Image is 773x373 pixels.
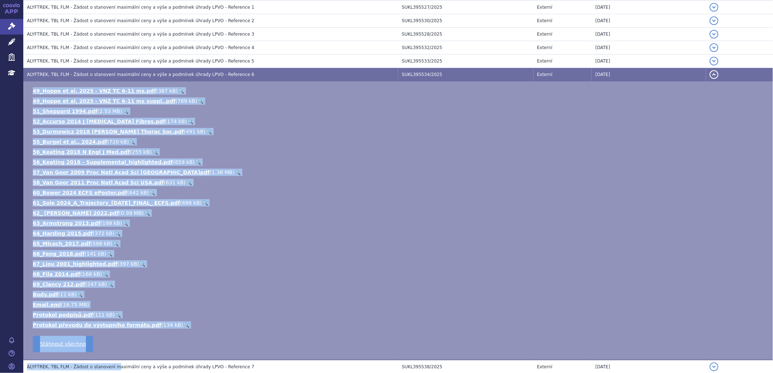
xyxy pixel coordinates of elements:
a: 🔍 [115,312,121,318]
button: detail [710,30,718,39]
button: detail [710,43,718,52]
span: 199 kB [102,220,120,226]
span: 387 kB [158,88,176,94]
button: detail [710,70,718,79]
span: Externí [537,59,552,64]
span: 0.99 MB [121,210,142,216]
span: 141 kB [87,251,104,257]
a: 58_Van Goor 2011 Proc Natl Acad Sci USA.pdf [33,180,164,185]
a: 🔍 [235,169,241,175]
li: ( ) [33,240,766,247]
a: 64_Harding 2015.pdf [33,230,93,236]
span: 255 kB [132,149,150,155]
li: ( ) [33,250,766,257]
span: ALYFTREK, TBL FLM - Žádost o stanovení maximální ceny a výše a podmínek úhrady LPVO - Reference 6 [27,72,254,77]
a: 🔍 [114,230,120,236]
a: 🔍 [112,241,119,246]
a: 68_Fila 2014.pdf [33,271,80,277]
span: Externí [537,364,552,369]
span: 111 kB [95,312,113,318]
span: 642 kB [129,190,147,196]
span: 247 kB [87,281,105,287]
a: 62_ [PERSON_NAME] 2022.pdf [33,210,119,216]
a: 63_Armstrong 2013.pdf [33,220,100,226]
td: [DATE] [592,14,706,28]
button: detail [710,16,718,25]
a: 56_Keating 2018 - Supplemental_highlighted.pdf [33,159,173,165]
a: 🔍 [202,200,208,206]
a: 🔍 [144,210,150,216]
li: ( ) [33,220,766,227]
a: 🔍 [186,180,192,185]
li: ( ) [33,179,766,186]
span: 491 kB [186,129,204,135]
li: ( ) [33,301,766,308]
li: ( ) [33,169,766,176]
li: ( ) [33,189,766,196]
a: 56_Keating 2018 N Engl J Med.pdf [33,149,130,155]
a: 57_Van Goor 2009 Proc Natl Acad Sci [GEOGRAPHIC_DATA]pdf [33,169,210,175]
span: 397 kB [119,261,137,267]
span: 631 kB [166,180,184,185]
span: 174 kB [167,119,185,124]
li: ( ) [33,230,766,237]
span: 659 kB [175,159,193,165]
span: 372 kB [95,230,112,236]
span: Externí [537,5,552,10]
a: Stáhnout všechno [33,336,93,352]
td: SUKL395532/2025 [398,41,534,55]
a: 55_Burgel et al., 2024.pdf [33,139,107,145]
a: 🔍 [129,139,135,145]
span: 698 kB [182,200,200,206]
span: ALYFTREK, TBL FLM - Žádost o stanovení maximální ceny a výše a podmínek úhrady LPVO - Reference 7 [27,364,254,369]
td: [DATE] [592,68,706,81]
span: Externí [537,72,552,77]
li: ( ) [33,199,766,206]
a: 🔍 [106,251,112,257]
span: Externí [537,32,552,37]
td: SUKL395530/2025 [398,14,534,28]
a: 67_Liou 2001_highlighted.pdf [33,261,118,267]
a: 51_Sheppard 1994.pdf [33,108,98,114]
span: 134 kB [163,322,181,328]
a: 🔍 [77,292,83,297]
td: [DATE] [592,28,706,41]
a: 49_Hoppe et al. 2025 - VNZ TC 6-11 ms suppl..pdf [33,98,175,104]
a: 🔍 [206,129,212,135]
span: 769 kB [178,98,195,104]
a: 65_Mlcoch_2017.pdf [33,241,91,246]
a: 60_Bower 2024 ECFS ePoster.pdf [33,190,127,196]
td: SUKL395528/2025 [398,28,534,41]
a: 61_Sole 2024_A_Trajectory_[DATE]_FINAL_ ECFS.pdf [33,200,180,206]
li: ( ) [33,159,766,166]
span: Externí [537,45,552,50]
li: ( ) [33,118,766,125]
li: ( ) [33,87,766,95]
li: ( ) [33,311,766,318]
li: ( ) [33,281,766,288]
span: 720 kB [109,139,127,145]
li: ( ) [33,209,766,217]
span: 1.36 MB [212,169,233,175]
span: ALYFTREK, TBL FLM - Žádost o stanovení maximální ceny a výše a podmínek úhrady LPVO - Reference 3 [27,32,254,37]
span: 588 kB [92,241,110,246]
a: 🔍 [149,190,155,196]
td: SUKL395533/2025 [398,55,534,68]
a: 🔍 [197,98,203,104]
a: 🔍 [195,159,201,165]
a: 🔍 [187,119,193,124]
a: 🔍 [122,108,128,114]
button: detail [710,3,718,12]
li: ( ) [33,148,766,156]
a: 🔍 [139,261,145,267]
a: 🔍 [152,149,158,155]
a: Body.pdf [33,292,58,297]
span: ALYFTREK, TBL FLM - Žádost o stanovení maximální ceny a výše a podmínek úhrady LPVO - Reference 2 [27,18,254,23]
td: [DATE] [592,1,706,14]
a: Email.eml [33,302,61,308]
a: Protokol podpisů.pdf [33,312,93,318]
button: detail [710,362,718,371]
a: 66_Feng_2018.pdf [33,251,84,257]
li: ( ) [33,321,766,329]
span: Externí [537,18,552,23]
